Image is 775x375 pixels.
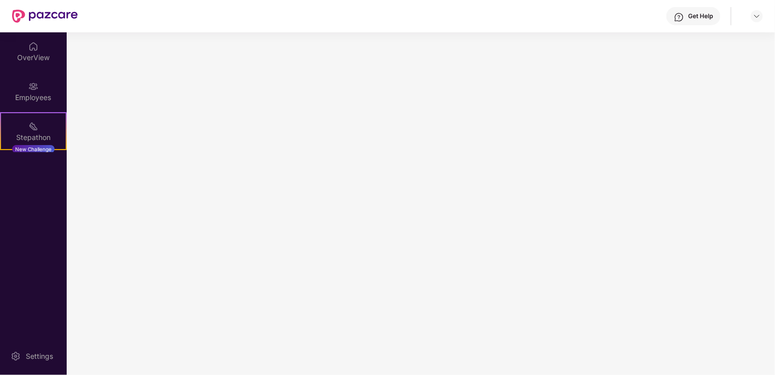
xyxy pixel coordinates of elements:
img: svg+xml;base64,PHN2ZyBpZD0iRW1wbG95ZWVzIiB4bWxucz0iaHR0cDovL3d3dy53My5vcmcvMjAwMC9zdmciIHdpZHRoPS... [28,81,38,91]
div: Settings [23,351,56,361]
img: svg+xml;base64,PHN2ZyBpZD0iU2V0dGluZy0yMHgyMCIgeG1sbnM9Imh0dHA6Ly93d3cudzMub3JnLzIwMDAvc3ZnIiB3aW... [11,351,21,361]
img: New Pazcare Logo [12,10,78,23]
img: svg+xml;base64,PHN2ZyBpZD0iRHJvcGRvd24tMzJ4MzIiIHhtbG5zPSJodHRwOi8vd3d3LnczLm9yZy8yMDAwL3N2ZyIgd2... [753,12,761,20]
div: Get Help [688,12,713,20]
div: Stepathon [1,132,66,143]
img: svg+xml;base64,PHN2ZyBpZD0iSG9tZSIgeG1sbnM9Imh0dHA6Ly93d3cudzMub3JnLzIwMDAvc3ZnIiB3aWR0aD0iMjAiIG... [28,41,38,52]
img: svg+xml;base64,PHN2ZyBpZD0iSGVscC0zMngzMiIgeG1sbnM9Imh0dHA6Ly93d3cudzMub3JnLzIwMDAvc3ZnIiB3aWR0aD... [674,12,684,22]
img: svg+xml;base64,PHN2ZyB4bWxucz0iaHR0cDovL3d3dy53My5vcmcvMjAwMC9zdmciIHdpZHRoPSIyMSIgaGVpZ2h0PSIyMC... [28,121,38,131]
div: New Challenge [12,145,55,153]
